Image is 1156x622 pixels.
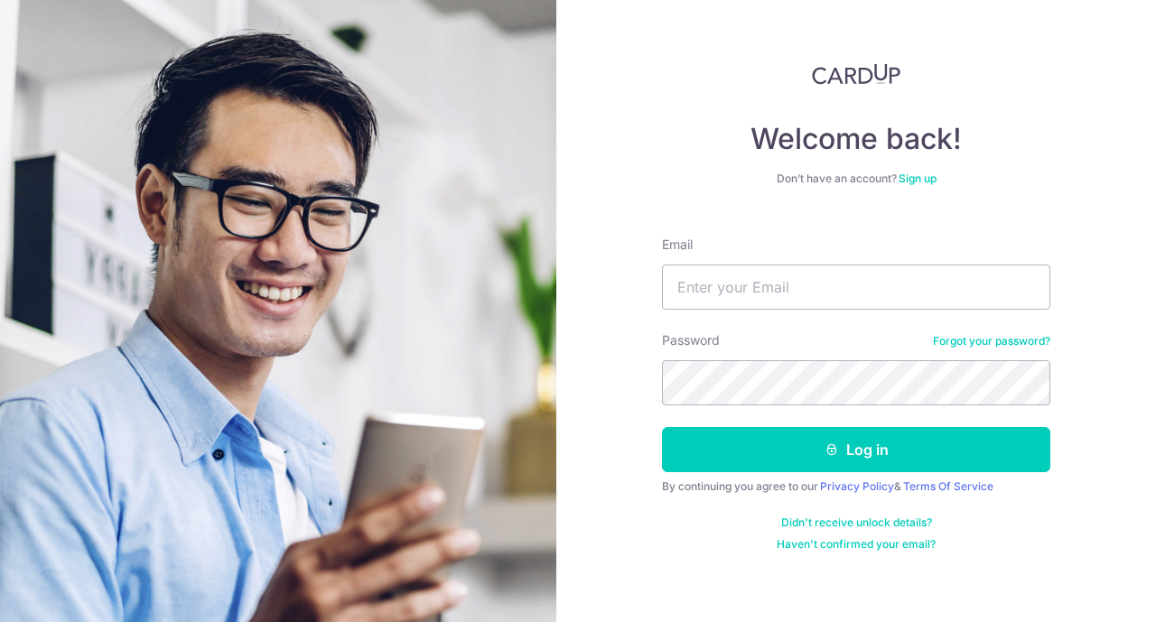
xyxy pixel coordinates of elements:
label: Password [662,331,720,349]
a: Privacy Policy [820,479,894,493]
input: Enter your Email [662,265,1050,310]
a: Didn't receive unlock details? [781,515,932,530]
button: Log in [662,427,1050,472]
div: Don’t have an account? [662,172,1050,186]
div: By continuing you agree to our & [662,479,1050,494]
a: Sign up [899,172,937,185]
h4: Welcome back! [662,121,1050,157]
label: Email [662,236,693,254]
a: Terms Of Service [903,479,993,493]
a: Forgot your password? [933,334,1050,348]
img: CardUp Logo [812,63,900,85]
a: Haven't confirmed your email? [777,537,936,552]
